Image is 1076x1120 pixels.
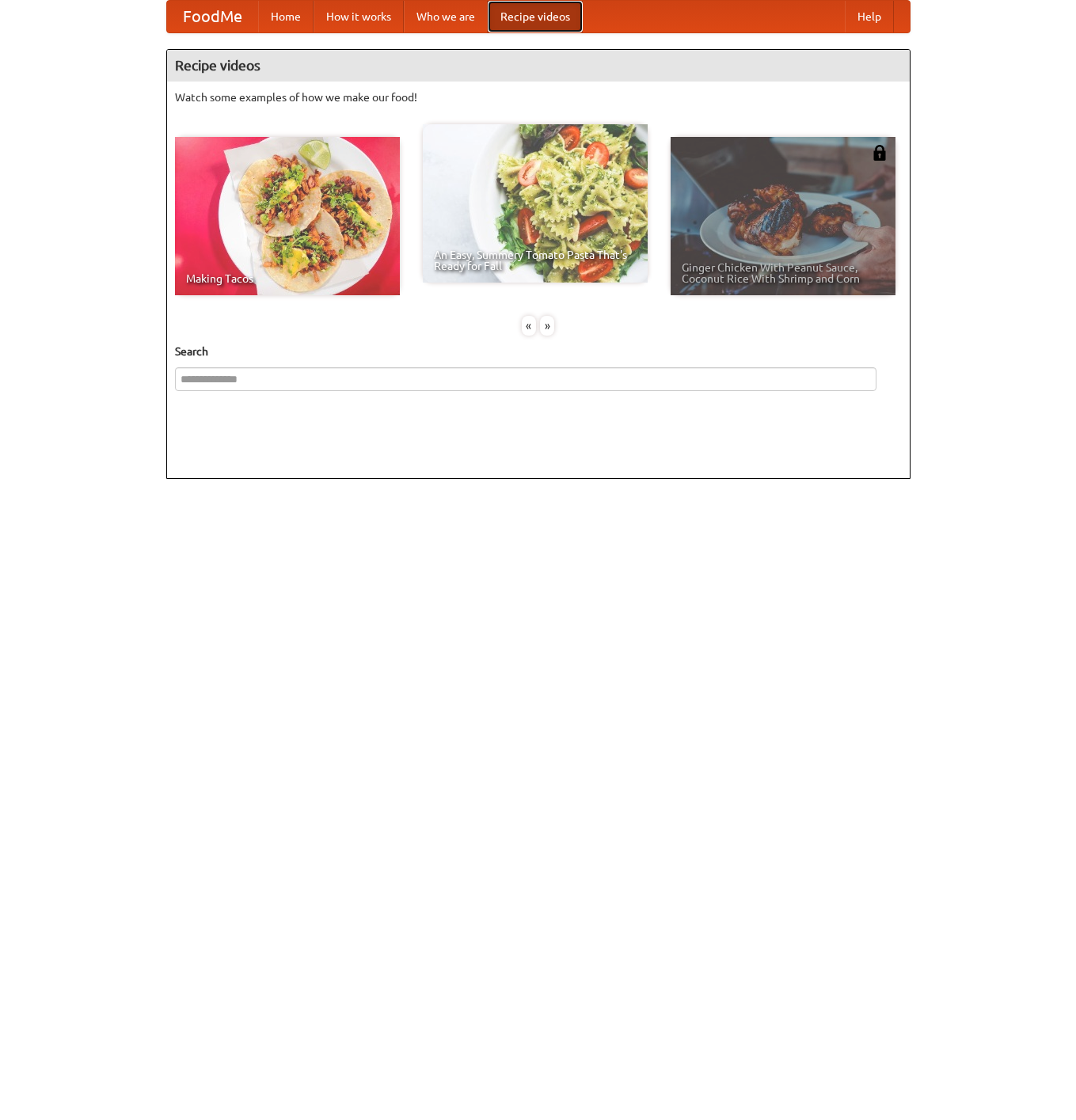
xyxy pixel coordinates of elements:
a: How it works [314,1,404,32]
a: FoodMe [167,1,258,32]
p: Watch some examples of how we make our food! [175,89,902,105]
h4: Recipe videos [167,50,910,82]
a: An Easy, Summery Tomato Pasta That's Ready for Fall [423,124,648,283]
div: « [522,316,536,336]
a: Making Tacos [175,137,400,295]
h5: Search [175,344,902,359]
a: Who we are [404,1,488,32]
a: Home [258,1,314,32]
div: » [540,316,554,336]
img: 483408.png [872,145,888,161]
span: Making Tacos [186,273,389,284]
a: Recipe videos [488,1,583,32]
a: Help [845,1,894,32]
span: An Easy, Summery Tomato Pasta That's Ready for Fall [434,249,637,271]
